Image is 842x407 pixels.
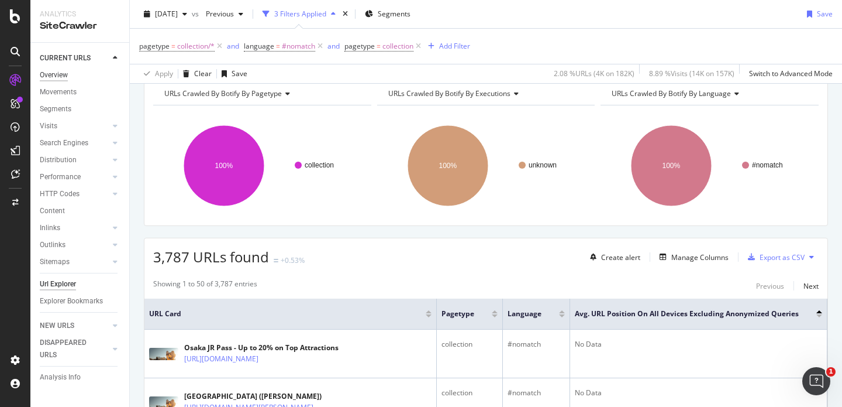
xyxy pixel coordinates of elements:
text: 100% [439,162,457,170]
div: Url Explorer [40,278,76,290]
span: pagetype [139,41,170,51]
div: Osaka JR Pass - Up to 20% on Top Attractions [184,343,339,353]
button: Previous [201,5,248,23]
a: Analysis Info [40,371,121,384]
div: Add Filter [439,41,470,51]
div: Apply [155,69,173,78]
span: URLs Crawled By Botify By pagetype [164,88,282,98]
a: Url Explorer [40,278,121,290]
span: collection/* [177,38,215,54]
text: 100% [662,162,681,170]
a: CURRENT URLS [40,52,109,64]
text: collection [305,161,334,169]
div: Sitemaps [40,256,70,268]
button: Manage Columns [655,250,729,264]
a: Content [40,205,121,217]
a: Outlinks [40,239,109,251]
div: No Data [575,339,822,350]
div: Save [232,69,247,78]
span: Segments [378,9,410,19]
div: collection [441,388,498,398]
button: and [227,40,239,52]
div: NEW URLS [40,320,74,332]
div: #nomatch [508,388,565,398]
img: Equal [274,259,278,262]
div: Next [803,281,819,291]
text: 100% [215,162,233,170]
svg: A chart. [377,115,592,217]
div: Movements [40,86,77,98]
div: Inlinks [40,222,60,234]
button: Apply [139,64,173,83]
div: Previous [756,281,784,291]
div: Switch to Advanced Mode [749,69,833,78]
div: Outlinks [40,239,65,251]
a: Distribution [40,154,109,166]
div: and [327,41,340,51]
span: 3,787 URLs found [153,247,269,266]
button: Export as CSV [743,248,805,266]
h4: URLs Crawled By Botify By language [609,84,808,103]
div: Showing 1 to 50 of 3,787 entries [153,279,257,293]
span: = [276,41,280,51]
span: 1 [826,367,836,377]
a: Performance [40,171,109,183]
div: #nomatch [508,339,565,350]
span: URLs Crawled By Botify By language [612,88,731,98]
div: HTTP Codes [40,188,80,200]
div: DISAPPEARED URLS [40,337,99,361]
a: HTTP Codes [40,188,109,200]
div: Export as CSV [760,252,805,262]
div: Manage Columns [671,252,729,262]
button: and [327,40,340,52]
span: = [377,41,381,51]
span: Previous [201,9,234,19]
div: [GEOGRAPHIC_DATA] ([PERSON_NAME]) [184,391,364,402]
a: Visits [40,120,109,132]
div: Save [817,9,833,19]
button: Segments [360,5,415,23]
svg: A chart. [153,115,368,217]
iframe: Intercom live chat [802,367,830,395]
div: Analysis Info [40,371,81,384]
div: and [227,41,239,51]
div: SiteCrawler [40,19,120,33]
button: Clear [178,64,212,83]
div: times [340,8,350,20]
div: Create alert [601,252,640,262]
div: +0.53% [281,255,305,265]
span: pagetype [441,309,474,319]
a: Search Engines [40,137,109,149]
div: A chart. [601,115,816,217]
span: language [244,41,274,51]
a: [URL][DOMAIN_NAME] [184,353,258,365]
button: Add Filter [423,39,470,53]
div: CURRENT URLS [40,52,91,64]
div: Visits [40,120,57,132]
a: Movements [40,86,121,98]
div: 2.08 % URLs ( 4K on 182K ) [554,69,634,78]
span: URLs Crawled By Botify By executions [388,88,510,98]
span: = [171,41,175,51]
span: #nomatch [282,38,315,54]
text: #nomatch [752,161,783,169]
a: Segments [40,103,121,115]
div: Overview [40,69,68,81]
div: Segments [40,103,71,115]
text: unknown [529,161,557,169]
span: pagetype [344,41,375,51]
h4: URLs Crawled By Botify By executions [386,84,585,103]
a: NEW URLS [40,320,109,332]
button: Previous [756,279,784,293]
button: Save [802,5,833,23]
div: Analytics [40,9,120,19]
div: collection [441,339,498,350]
button: Switch to Advanced Mode [744,64,833,83]
span: 2025 Aug. 17th [155,9,178,19]
h4: URLs Crawled By Botify By pagetype [162,84,361,103]
span: URL Card [149,309,423,319]
span: collection [382,38,413,54]
div: Performance [40,171,81,183]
